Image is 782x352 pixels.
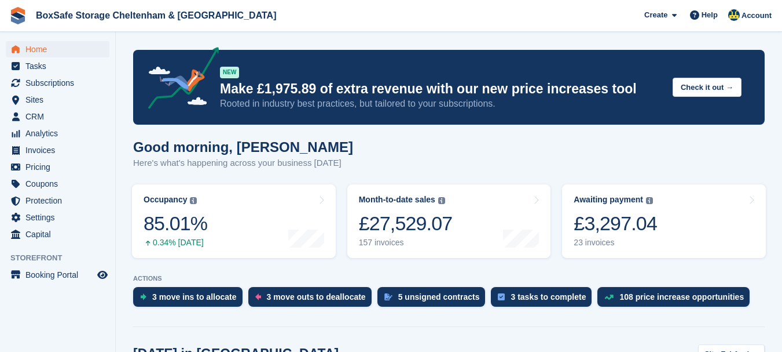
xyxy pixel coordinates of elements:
div: 157 invoices [359,238,453,248]
a: menu [6,159,109,175]
img: move_outs_to_deallocate_icon-f764333ba52eb49d3ac5e1228854f67142a1ed5810a6f6cc68b1a99e826820c5.svg [255,293,261,300]
div: Month-to-date sales [359,195,435,205]
img: task-75834270c22a3079a89374b754ae025e5fb1db73e45f91037f5363f120a921f8.svg [498,293,505,300]
div: 108 price increase opportunities [619,292,744,302]
p: Rooted in industry best practices, but tailored to your subscriptions. [220,97,663,110]
img: icon-info-grey-7440780725fd019a000dd9b08b2336e03edf1995a4989e88bcd33f0948082b44.svg [646,197,653,204]
a: Month-to-date sales £27,529.07 157 invoices [347,184,551,258]
img: move_ins_to_allocate_icon-fdf77a2bb77ea45bf5b3d319d69a93e2d87916cf1d5bf7949dd705db3b84f3ca.svg [140,293,146,300]
a: menu [6,176,109,192]
img: stora-icon-8386f47178a22dfd0bd8f6a31ec36ba5ce8667c1dd55bd0f319d3a0aa187defe.svg [9,7,27,24]
a: menu [6,58,109,74]
p: ACTIONS [133,275,765,282]
img: price-adjustments-announcement-icon-8257ccfd72463d97f412b2fc003d46551f7dbcb40ab6d574587a9cd5c0d94... [138,47,219,113]
span: Sites [25,92,95,108]
a: menu [6,75,109,91]
img: Kim Virabi [728,9,740,21]
a: menu [6,226,109,242]
p: Make £1,975.89 of extra revenue with our new price increases tool [220,81,663,97]
span: Home [25,41,95,57]
div: 3 tasks to complete [511,292,586,302]
a: menu [6,193,109,209]
span: Invoices [25,142,95,158]
a: Awaiting payment £3,297.04 23 invoices [562,184,766,258]
span: Coupons [25,176,95,192]
a: menu [6,142,109,158]
div: £27,529.07 [359,212,453,235]
span: Tasks [25,58,95,74]
div: 3 move ins to allocate [152,292,237,302]
span: Pricing [25,159,95,175]
a: Occupancy 85.01% 0.34% [DATE] [132,184,336,258]
p: Here's what's happening across your business [DATE] [133,157,353,170]
a: 5 unsigned contracts [377,287,491,313]
div: £3,297.04 [574,212,657,235]
img: icon-info-grey-7440780725fd019a000dd9b08b2336e03edf1995a4989e88bcd33f0948082b44.svg [190,197,197,204]
div: 85.01% [144,212,207,235]
a: menu [6,41,109,57]
a: menu [6,92,109,108]
span: Help [702,9,718,21]
a: Preview store [96,268,109,282]
button: Check it out → [673,78,741,97]
a: menu [6,267,109,283]
div: NEW [220,67,239,78]
div: Occupancy [144,195,187,205]
a: 3 move ins to allocate [133,287,248,313]
span: Booking Portal [25,267,95,283]
a: menu [6,125,109,141]
a: menu [6,209,109,226]
h1: Good morning, [PERSON_NAME] [133,139,353,155]
span: Create [644,9,667,21]
span: Capital [25,226,95,242]
div: 0.34% [DATE] [144,238,207,248]
a: 108 price increase opportunities [597,287,755,313]
img: icon-info-grey-7440780725fd019a000dd9b08b2336e03edf1995a4989e88bcd33f0948082b44.svg [438,197,445,204]
a: menu [6,108,109,125]
span: Subscriptions [25,75,95,91]
span: Account [741,10,772,21]
span: Protection [25,193,95,209]
div: 23 invoices [574,238,657,248]
a: BoxSafe Storage Cheltenham & [GEOGRAPHIC_DATA] [31,6,281,25]
span: Analytics [25,125,95,141]
div: 5 unsigned contracts [398,292,480,302]
span: Storefront [10,252,115,264]
img: price_increase_opportunities-93ffe204e8149a01c8c9dc8f82e8f89637d9d84a8eef4429ea346261dce0b2c0.svg [604,295,614,300]
a: 3 move outs to deallocate [248,287,377,313]
div: 3 move outs to deallocate [267,292,366,302]
img: contract_signature_icon-13c848040528278c33f63329250d36e43548de30e8caae1d1a13099fd9432cc5.svg [384,293,392,300]
span: CRM [25,108,95,125]
div: Awaiting payment [574,195,643,205]
a: 3 tasks to complete [491,287,597,313]
span: Settings [25,209,95,226]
